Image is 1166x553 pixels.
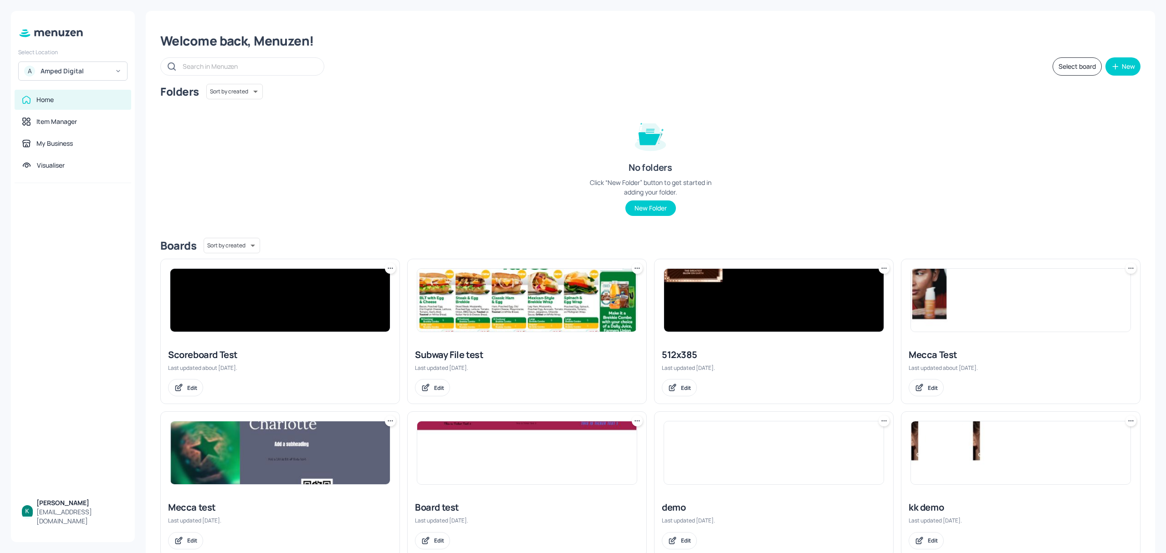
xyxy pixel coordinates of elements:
div: Click “New Folder” button to get started in adding your folder. [582,178,719,197]
div: Edit [928,384,938,392]
div: Mecca test [168,501,392,514]
img: 2024-09-18-1726641622503eqt45c7sdzt.jpeg [911,421,1130,484]
button: Select board [1053,57,1102,76]
div: Last updated [DATE]. [662,364,886,372]
div: Edit [928,537,938,544]
img: 2025-01-17-173709536944508r4duuivtiu.jpeg [417,421,637,484]
div: No folders [629,161,672,174]
div: My Business [36,139,73,148]
img: ACg8ocKBIlbXoTTzaZ8RZ_0B6YnoiWvEjOPx6MQW7xFGuDwnGH3hbQ=s96-c [22,505,33,516]
img: 2025-03-25-1742875039122vxbdnm6rbu.jpeg [170,421,390,484]
div: Scoreboard Test [168,348,392,361]
img: 2025-07-22-1753150999163aufffdptw1.jpeg [911,269,1130,332]
button: New [1105,57,1140,76]
div: Last updated [DATE]. [909,517,1133,524]
div: Edit [681,384,691,392]
div: Edit [187,384,197,392]
div: Edit [434,537,444,544]
div: 512x385 [662,348,886,361]
div: A [24,66,35,77]
div: Welcome back, Menuzen! [160,33,1140,49]
div: Last updated [DATE]. [662,517,886,524]
div: Last updated about [DATE]. [909,364,1133,372]
div: [PERSON_NAME] [36,498,124,507]
div: Edit [187,537,197,544]
img: 2024-09-20-1726817036637m3xww9uhime.jpeg [664,421,884,484]
img: folder-empty [628,112,673,158]
div: Sort by created [206,82,263,101]
img: 2025-06-17-1750199689017r8ixrj6ih6.jpeg [664,269,884,332]
div: Sort by created [204,236,260,255]
div: Item Manager [36,117,77,126]
div: [EMAIL_ADDRESS][DOMAIN_NAME] [36,507,124,526]
div: Subway File test [415,348,639,361]
div: demo [662,501,886,514]
div: New [1122,63,1135,70]
div: Last updated [DATE]. [415,364,639,372]
button: New Folder [625,200,676,216]
img: 2025-08-13-1755066037325fj9ck42ipr6.jpeg [417,269,637,332]
div: Last updated about [DATE]. [168,364,392,372]
div: Last updated [DATE]. [168,517,392,524]
div: Last updated [DATE]. [415,517,639,524]
div: Amped Digital [41,67,109,76]
div: Select Location [18,48,128,56]
div: Folders [160,84,199,99]
div: kk demo [909,501,1133,514]
img: 2025-07-29-17537622447104til4tw6kiq.jpeg [170,269,390,332]
div: Home [36,95,54,104]
div: Edit [681,537,691,544]
div: Board test [415,501,639,514]
input: Search in Menuzen [183,60,315,73]
div: Boards [160,238,196,253]
div: Visualiser [37,161,65,170]
div: Edit [434,384,444,392]
div: Mecca Test [909,348,1133,361]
